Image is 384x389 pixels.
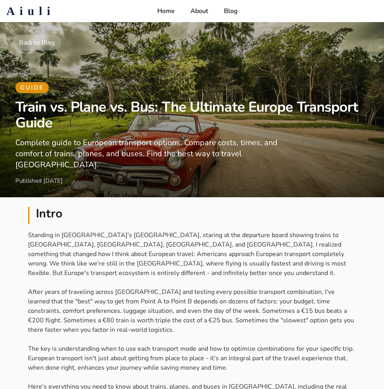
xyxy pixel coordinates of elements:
[362,3,378,19] button: menu-button
[157,6,175,16] a: Home
[15,137,280,170] p: Complete guide to European transport options. Compare costs, times, and comfort of trains, planes...
[340,3,356,19] button: Open support chat
[15,177,369,185] div: Published [DATE]
[190,6,208,16] a: About
[15,99,369,131] h1: Train vs. Plane vs. Bus: The Ultimate Europe Transport Guide
[15,82,49,93] span: Guide
[13,35,61,50] button: Back to Blog
[224,6,238,16] a: Blog
[6,4,55,18] a: Aiuli
[28,207,356,224] h2: Intro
